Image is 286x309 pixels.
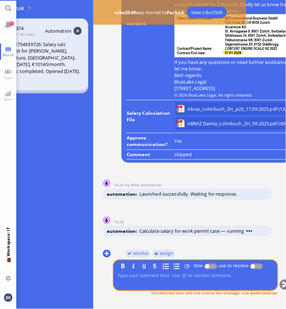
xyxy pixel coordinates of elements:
label: use to resolve [217,263,250,269]
img: Abraz_Lohnbuch_ZH_p25_17.09.2025.pdf [177,105,185,113]
span: automation@nibo.ai [131,183,162,188]
img: Nibo Automation [103,180,111,188]
span: Yes [175,138,182,144]
button: resolve [126,249,151,257]
span: Automation [45,28,71,34]
span: 18:20 [114,220,126,225]
span: 18:20 [114,183,126,188]
span: Calculate salary for work permit case — running [139,228,253,235]
span: automation [107,191,139,198]
p-inputswitch: use to resolve [250,263,263,269]
button: I [130,262,138,270]
b: Parked [167,9,184,16]
p-inputswitch: Log time spent [204,263,217,269]
button: U [140,262,148,270]
span: 💼 Workspace: IT [5,257,11,273]
span: Stats [2,97,15,102]
span: 11 [9,21,14,26]
td: Salary Calculation File [126,101,173,133]
span: skipped [175,151,192,158]
span: was moved to . [113,9,187,16]
img: You [4,294,12,302]
img: ABRAZ Damla_Lohnbuch_ZH_09.2025.pdf [177,119,185,127]
td: Approve communication? [126,134,173,150]
a: View nibo5549 [187,7,227,18]
span: • [246,228,249,235]
span: • [251,228,253,235]
button: assign [152,249,175,257]
span: • [249,228,251,235]
button: B [119,262,127,270]
span: 1 [28,5,30,11]
span: automation [107,228,139,235]
b: nibo5549 [115,9,136,16]
small: © 2024 BlueLake Legal. All rights reserved. [175,92,253,98]
span: Board [1,52,15,57]
span: by [126,183,131,188]
span: Launched successfully. Waiting for response. [139,191,237,198]
span: The Affected User will not receive the message. Use @AffectedUser [151,290,278,296]
div: Case 1754939726: Salary calc request for [PERSON_NAME], Accenture, [GEOGRAPHIC_DATA]. Start [DATE... [3,41,82,75]
label: time [192,263,204,269]
button: S [151,262,159,270]
span: 1mon [20,32,37,37]
td: Comment [126,151,173,160]
span: Team [1,75,15,80]
img: Aut [74,27,82,35]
